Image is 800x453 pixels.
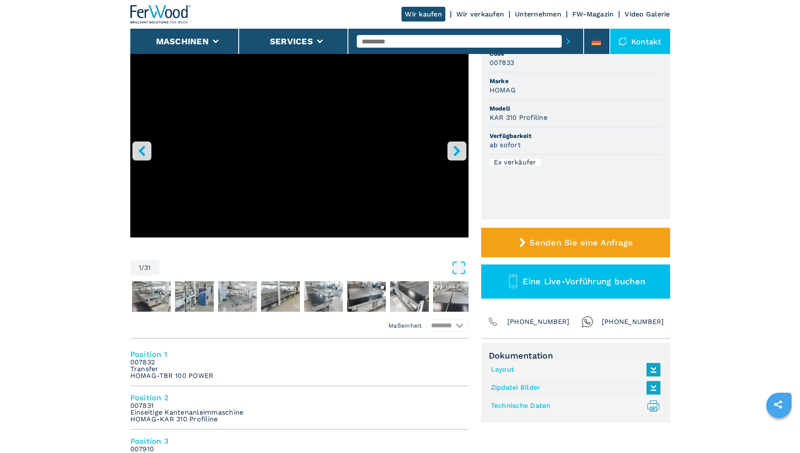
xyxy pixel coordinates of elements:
a: Wir verkaufen [456,10,504,18]
button: Go to Slide 6 [302,280,345,313]
a: FW-Magazin [572,10,614,18]
h4: Position 1 [130,349,469,359]
div: Ex verkäufer [490,159,541,166]
span: Verfügbarkeit [490,132,662,140]
li: Position 2 [130,386,469,430]
span: [PHONE_NUMBER] [602,316,664,328]
button: Go to Slide 7 [345,280,388,313]
img: 67de8788015ef9814bafe30b49884498 [132,281,171,312]
span: Marke [490,77,662,85]
em: 007832 Transfer HOMAG-TBR 100 POWER [130,359,214,379]
button: Open Fullscreen [162,260,466,275]
button: Maschinen [156,36,209,46]
div: Go to Slide 1 [130,47,469,252]
h3: HOMAG [490,85,516,95]
a: Unternehmen [515,10,561,18]
img: Phone [487,316,499,328]
button: Go to Slide 5 [259,280,302,313]
h3: KAR 310 Profiline [490,113,547,122]
a: Technische Daten [491,399,656,413]
div: Kontakt [610,29,670,54]
img: 29f12d8ca1083da9a7ebe064fed2c0a1 [175,281,214,312]
img: 35c5638f1a3d05181f671ecb1895b50b [347,281,386,312]
a: Layout [491,363,656,377]
span: Senden Sie eine Anfrage [529,237,633,248]
span: [PHONE_NUMBER] [507,316,570,328]
em: Maßeinheit [388,321,422,330]
h3: 007833 [490,58,514,67]
button: Go to Slide 4 [216,280,259,313]
img: Whatsapp [582,316,593,328]
span: / [141,264,144,271]
a: sharethis [768,394,789,415]
span: Dokumentation [489,351,663,361]
span: 1 [139,264,141,271]
button: right-button [447,141,466,160]
button: Go to Slide 3 [173,280,215,313]
h4: Position 2 [130,393,469,402]
li: Position 1 [130,343,469,386]
button: submit-button [562,32,575,51]
img: baa86c1f693e1358b6fbd35d8adf7ef9 [304,281,343,312]
iframe: Kantenanleimmaschinen BATCH 1 im Einsatz -HOMAG KAR 310- Ferwoodgroup -007833 [130,47,469,237]
a: Zipdatei Bilder [491,381,656,395]
nav: Thumbnail Navigation [130,280,469,313]
iframe: Chat [764,415,794,447]
img: Kontakt [619,37,627,46]
span: Eine Live-Vorführung buchen [523,276,645,286]
em: 007831 Einseitige Kantenanleimmaschine HOMAG-KAR 310 Profiline [130,402,244,423]
a: Video Galerie [625,10,670,18]
img: 5286893d4e1217d860fd1dfd1911b0fa [261,281,300,312]
img: Ferwood [130,5,191,24]
img: faf74eca851c99114d8cc1d3bc4082b5 [390,281,429,312]
img: a3df732c408754976559de7c0b07762e [433,281,472,312]
button: Go to Slide 9 [431,280,474,313]
button: Go to Slide 8 [388,280,431,313]
a: Wir kaufen [401,7,445,22]
h3: ab sofort [490,140,521,150]
h4: Position 3 [130,436,469,446]
button: left-button [132,141,151,160]
button: Eine Live-Vorführung buchen [481,264,670,299]
button: Services [270,36,313,46]
button: Senden Sie eine Anfrage [481,228,670,257]
span: 31 [144,264,151,271]
img: 6bebcffffa4e3c4f014721cc9b0b0b2a [218,281,257,312]
button: Go to Slide 2 [130,280,172,313]
span: Modell [490,104,662,113]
